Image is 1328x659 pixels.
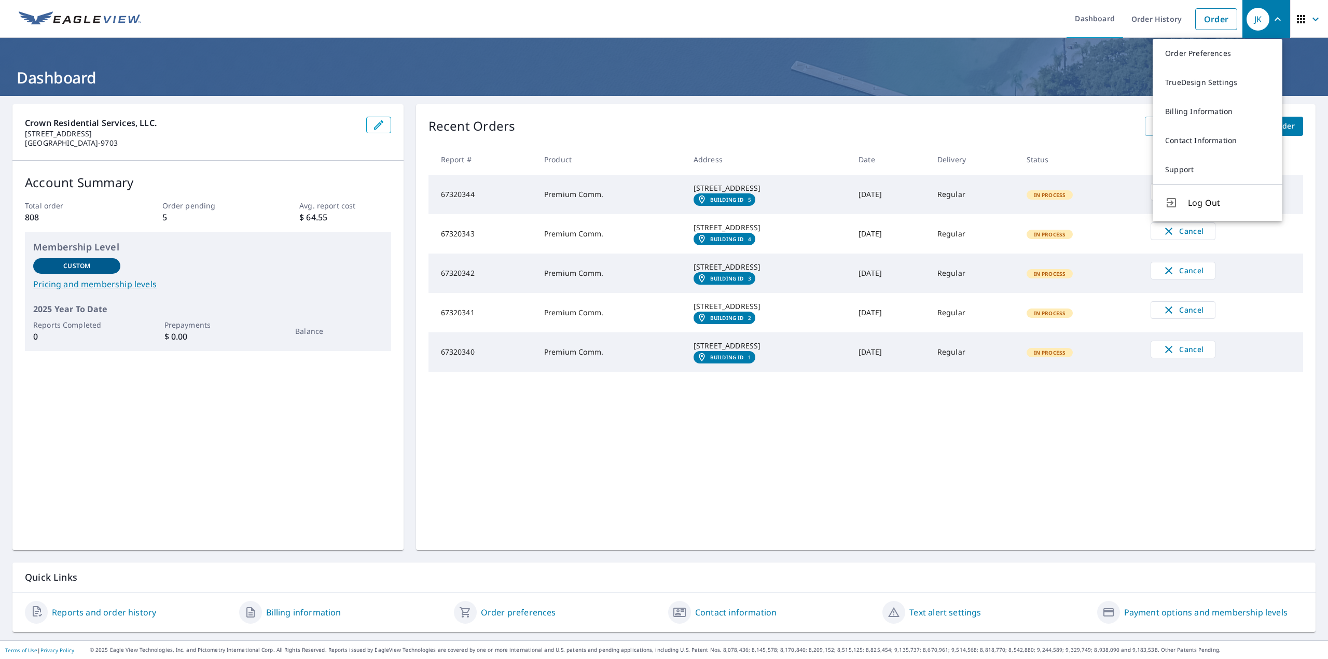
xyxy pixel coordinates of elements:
a: Billing Information [1153,97,1282,126]
button: Cancel [1151,301,1215,319]
div: [STREET_ADDRESS] [694,183,842,193]
td: [DATE] [850,293,929,332]
th: Status [1018,144,1143,175]
td: Regular [929,332,1018,372]
em: Building ID [710,315,744,321]
td: Regular [929,293,1018,332]
p: Order pending [162,200,254,211]
a: View All Orders [1145,117,1219,136]
span: Cancel [1161,225,1205,237]
p: 5 [162,211,254,223]
td: 67320342 [428,254,536,293]
td: 67320344 [428,175,536,214]
p: Crown Residential Services, LLC. [25,117,358,129]
th: Product [536,144,685,175]
a: Text alert settings [909,606,981,619]
button: Log Out [1153,184,1282,221]
span: In Process [1028,349,1072,356]
div: [STREET_ADDRESS] [694,341,842,351]
p: Account Summary [25,173,391,192]
a: Reports and order history [52,606,156,619]
p: Avg. report cost [299,200,391,211]
a: Building ID3 [694,272,755,285]
td: Premium Comm. [536,254,685,293]
td: 67320340 [428,332,536,372]
p: 808 [25,211,116,223]
p: Balance [295,326,382,336]
div: JK [1247,8,1269,31]
td: Premium Comm. [536,175,685,214]
div: [STREET_ADDRESS] [694,262,842,272]
a: Building ID4 [694,233,755,245]
a: Order [1195,8,1237,30]
p: Quick Links [25,571,1303,584]
th: Date [850,144,929,175]
h1: Dashboard [12,67,1316,88]
td: Regular [929,254,1018,293]
a: Support [1153,155,1282,184]
a: Order preferences [481,606,556,619]
td: Regular [929,214,1018,254]
div: [STREET_ADDRESS] [694,222,842,233]
button: Cancel [1151,262,1215,279]
a: TrueDesign Settings [1153,68,1282,97]
div: [STREET_ADDRESS] [694,301,842,312]
th: Delivery [929,144,1018,175]
p: [GEOGRAPHIC_DATA]-9703 [25,138,358,148]
p: $ 64.55 [299,211,391,223]
em: Building ID [710,354,744,360]
span: In Process [1028,310,1072,317]
span: Log Out [1188,197,1270,209]
p: 0 [33,330,120,343]
em: Building ID [710,236,744,242]
a: Building ID5 [694,193,755,206]
a: Order Preferences [1153,39,1282,68]
span: Cancel [1161,264,1205,277]
p: Prepayments [164,319,252,330]
p: Custom [63,261,90,271]
button: Cancel [1151,183,1215,201]
td: Regular [929,175,1018,214]
td: [DATE] [850,175,929,214]
p: © 2025 Eagle View Technologies, Inc. and Pictometry International Corp. All Rights Reserved. Repo... [90,646,1323,654]
p: [STREET_ADDRESS] [25,129,358,138]
span: In Process [1028,270,1072,277]
em: Building ID [710,197,744,203]
a: Payment options and membership levels [1124,606,1288,619]
p: Recent Orders [428,117,516,136]
td: Premium Comm. [536,293,685,332]
td: 67320343 [428,214,536,254]
p: Reports Completed [33,319,120,330]
a: Terms of Use [5,647,37,654]
button: Cancel [1151,341,1215,358]
span: In Process [1028,191,1072,199]
a: Building ID1 [694,351,755,363]
em: Building ID [710,275,744,282]
p: 2025 Year To Date [33,303,383,315]
a: Billing information [266,606,341,619]
td: Premium Comm. [536,332,685,372]
a: Privacy Policy [40,647,74,654]
p: $ 0.00 [164,330,252,343]
img: EV Logo [19,11,141,27]
td: 67320341 [428,293,536,332]
p: Membership Level [33,240,383,254]
a: Contact information [695,606,777,619]
td: [DATE] [850,332,929,372]
a: Contact Information [1153,126,1282,155]
a: Pricing and membership levels [33,278,383,290]
a: Building ID2 [694,312,755,324]
span: In Process [1028,231,1072,238]
th: Address [685,144,850,175]
p: Total order [25,200,116,211]
p: | [5,647,74,653]
span: Cancel [1161,304,1205,316]
span: Cancel [1161,343,1205,356]
th: Report # [428,144,536,175]
td: [DATE] [850,214,929,254]
td: [DATE] [850,254,929,293]
button: Cancel [1151,222,1215,240]
td: Premium Comm. [536,214,685,254]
